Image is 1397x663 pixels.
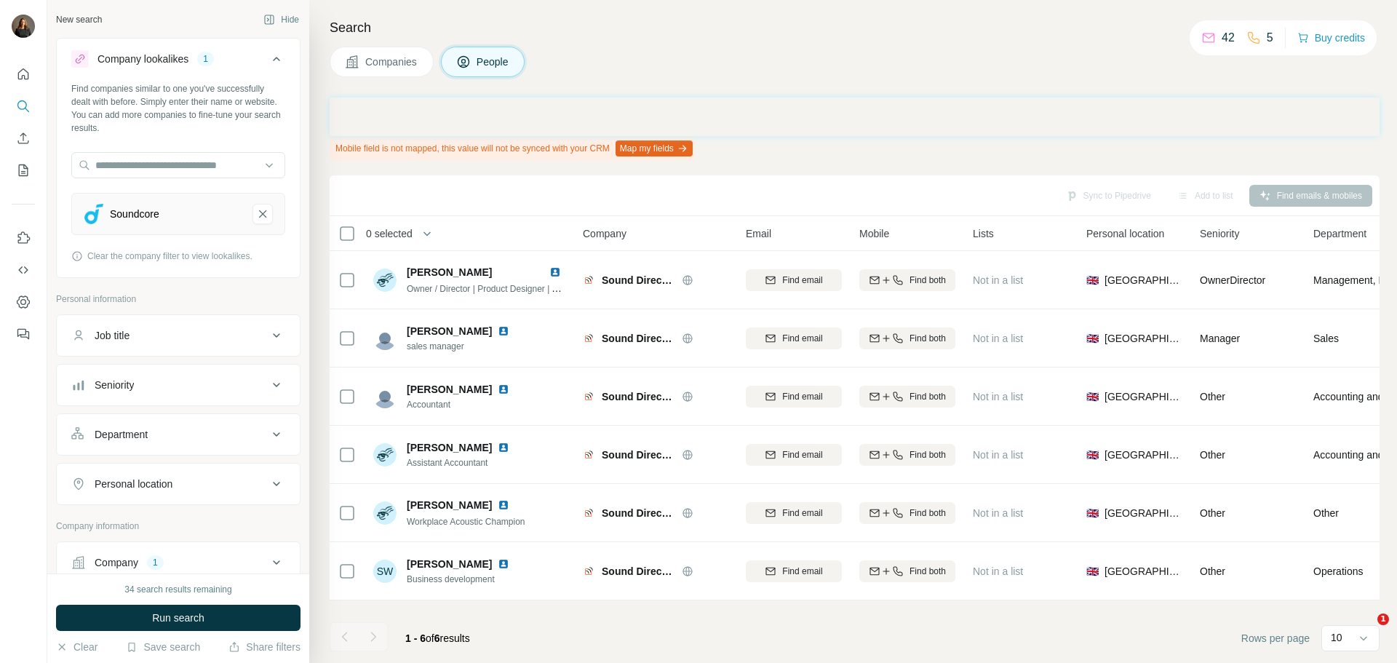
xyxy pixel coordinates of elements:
p: Personal information [56,293,301,306]
img: Avatar [12,15,35,38]
button: Personal location [57,467,300,501]
span: Sales [1313,331,1339,346]
span: Sound Directions [602,564,674,579]
span: Sound Directions [602,331,674,346]
span: Company [583,226,626,241]
p: 5 [1267,29,1273,47]
span: Clear the company filter to view lookalikes. [87,250,252,263]
span: People [477,55,510,69]
span: Find both [910,332,946,345]
img: Logo of Sound Directions [583,391,594,402]
span: [PERSON_NAME] [407,557,492,571]
span: Accountant [407,398,515,411]
button: Find email [746,560,842,582]
div: Company [95,555,138,570]
button: Use Surfe on LinkedIn [12,225,35,251]
span: Rows per page [1241,631,1310,646]
span: Not in a list [973,274,1023,286]
span: 🇬🇧 [1086,448,1099,462]
span: Find both [910,507,946,520]
iframe: Intercom live chat [1348,614,1382,648]
span: 🇬🇧 [1086,506,1099,520]
span: Workplace Acoustic Champion [407,517,525,527]
div: Department [95,427,148,442]
span: Email [746,226,771,241]
div: Soundcore [110,207,159,221]
img: Avatar [373,269,397,292]
span: 1 - 6 [405,632,426,644]
div: SW [373,560,397,583]
span: Run search [152,611,204,625]
span: 🇬🇧 [1086,273,1099,287]
div: Job title [95,328,130,343]
span: 0 selected [366,226,413,241]
span: sales manager [407,340,515,353]
span: Find both [910,565,946,578]
img: LinkedIn logo [498,384,509,395]
span: [PERSON_NAME] [407,266,492,278]
span: Sound Directions [602,273,674,287]
span: Find both [910,390,946,403]
button: Clear [56,640,97,654]
span: [GEOGRAPHIC_DATA] [1105,331,1182,346]
span: Find email [782,507,822,520]
span: Owner / Director | Product Designer | Audio Consultant [407,282,618,294]
span: Sound Directions [602,389,674,404]
span: Other [1200,565,1225,577]
iframe: Banner [330,98,1380,136]
div: 1 [147,556,164,569]
span: Not in a list [973,449,1023,461]
span: Lists [973,226,994,241]
span: Other [1200,449,1225,461]
img: LinkedIn logo [498,558,509,570]
span: Find email [782,390,822,403]
button: Find email [746,502,842,524]
button: Dashboard [12,289,35,315]
span: Not in a list [973,391,1023,402]
span: results [405,632,470,644]
button: Find email [746,327,842,349]
span: [GEOGRAPHIC_DATA] [1105,389,1182,404]
span: Find both [910,448,946,461]
img: Logo of Sound Directions [583,507,594,519]
span: Manager [1200,333,1240,344]
span: Seniority [1200,226,1239,241]
div: Seniority [95,378,134,392]
span: Business development [407,573,515,586]
img: LinkedIn logo [498,325,509,337]
button: Soundcore-remove-button [252,204,273,224]
span: Sound Directions [602,448,674,462]
h4: Search [330,17,1380,38]
img: Avatar [373,327,397,350]
button: Seniority [57,368,300,402]
span: Find both [910,274,946,287]
button: Search [12,93,35,119]
span: [GEOGRAPHIC_DATA] [1105,506,1182,520]
span: 6 [434,632,440,644]
span: of [426,632,434,644]
img: Logo of Sound Directions [583,274,594,286]
button: Job title [57,318,300,353]
span: 🇬🇧 [1086,331,1099,346]
button: Buy credits [1297,28,1365,48]
button: Enrich CSV [12,125,35,151]
button: Hide [253,9,309,31]
button: My lists [12,157,35,183]
button: Use Surfe API [12,257,35,283]
button: Find email [746,444,842,466]
div: Company lookalikes [97,52,188,66]
div: New search [56,13,102,26]
span: 🇬🇧 [1086,389,1099,404]
span: 🇬🇧 [1086,564,1099,579]
button: Find both [859,502,955,524]
img: Logo of Sound Directions [583,449,594,461]
div: 1 [197,52,214,65]
span: 1 [1377,614,1389,625]
img: Avatar [373,501,397,525]
img: Soundcore-logo [84,204,104,224]
span: Sound Directions [602,506,674,520]
span: Personal location [1086,226,1164,241]
p: 10 [1331,630,1342,645]
span: [PERSON_NAME] [407,498,492,512]
img: LinkedIn logo [498,442,509,453]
